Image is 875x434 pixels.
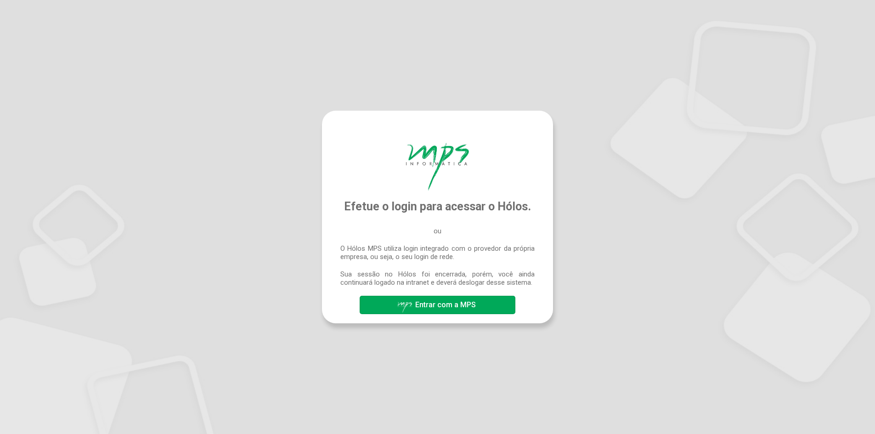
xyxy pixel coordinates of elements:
[340,244,535,261] span: O Hólos MPS utiliza login integrado com o provedor da própria empresa, ou seja, o seu login de rede.
[344,200,531,213] span: Efetue o login para acessar o Hólos.
[406,143,469,191] img: Hólos Mps Digital
[340,270,535,287] span: Sua sessão no Hólos foi encerrada, porém, você ainda continuará logado na intranet e deverá deslo...
[360,296,515,314] button: Entrar com a MPS
[434,227,441,235] span: ou
[415,300,476,309] span: Entrar com a MPS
